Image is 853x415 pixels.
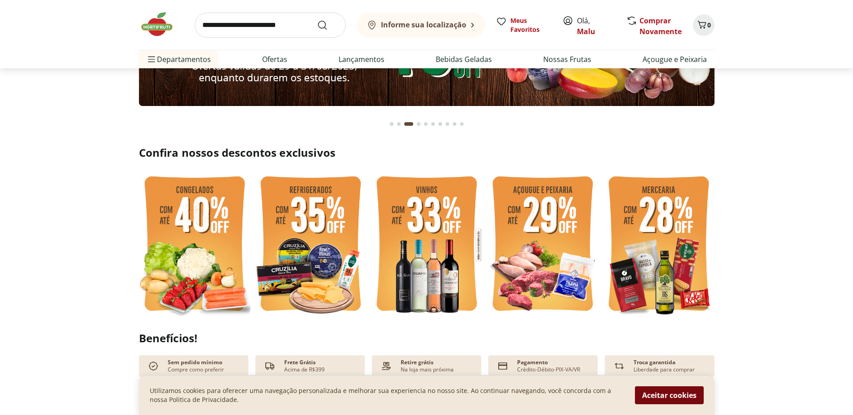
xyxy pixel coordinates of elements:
[517,366,580,373] p: Crédito-Débito-PIX-VA/VR
[139,11,184,38] img: Hortifruti
[255,171,366,319] img: refrigerados
[634,359,675,366] p: Troca garantida
[381,20,466,30] b: Informe sua localização
[517,359,548,366] p: Pagamento
[634,366,695,373] p: Liberdade para comprar
[707,21,711,29] span: 0
[444,113,451,135] button: Go to page 8 from fs-carousel
[577,15,617,37] span: Olá,
[402,113,415,135] button: Current page from fs-carousel
[635,386,704,404] button: Aceitar cookies
[371,171,482,319] img: vinho
[458,113,465,135] button: Go to page 10 from fs-carousel
[415,113,422,135] button: Go to page 4 from fs-carousel
[401,366,454,373] p: Na loja mais próxima
[263,359,277,373] img: truck
[168,359,222,366] p: Sem pedido mínimo
[357,13,485,38] button: Informe sua localização
[139,171,250,319] img: feira
[422,113,429,135] button: Go to page 5 from fs-carousel
[388,113,395,135] button: Go to page 1 from fs-carousel
[168,366,224,373] p: Compre como preferir
[612,359,626,373] img: Devolução
[496,359,510,373] img: card
[195,13,346,38] input: search
[437,113,444,135] button: Go to page 7 from fs-carousel
[577,26,595,36] a: Malu
[510,16,552,34] span: Meus Favoritos
[543,54,591,65] a: Nossas Frutas
[146,49,157,70] button: Menu
[451,113,458,135] button: Go to page 9 from fs-carousel
[146,359,161,373] img: check
[487,171,598,319] img: açougue
[436,54,492,65] a: Bebidas Geladas
[139,332,715,344] h2: Benefícios!
[496,16,552,34] a: Meus Favoritos
[603,171,715,319] img: mercearia
[401,359,433,366] p: Retire grátis
[284,366,325,373] p: Acima de R$399
[317,20,339,31] button: Submit Search
[339,54,384,65] a: Lançamentos
[379,359,393,373] img: payment
[262,54,287,65] a: Ofertas
[395,113,402,135] button: Go to page 2 from fs-carousel
[139,146,715,160] h2: Confira nossos descontos exclusivos
[284,359,316,366] p: Frete Grátis
[429,113,437,135] button: Go to page 6 from fs-carousel
[643,54,707,65] a: Açougue e Peixaria
[693,14,715,36] button: Carrinho
[150,386,624,404] p: Utilizamos cookies para oferecer uma navegação personalizada e melhorar sua experiencia no nosso ...
[146,49,211,70] span: Departamentos
[639,16,682,36] a: Comprar Novamente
